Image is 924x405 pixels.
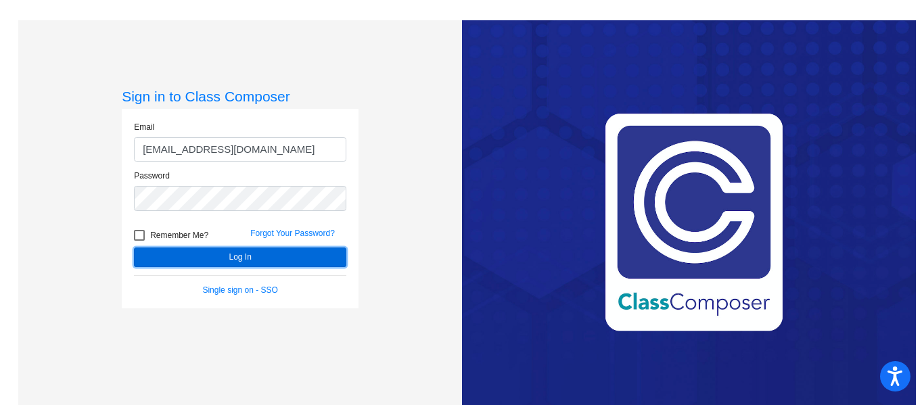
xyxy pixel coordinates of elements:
label: Password [134,170,170,182]
span: Remember Me? [150,227,208,243]
h3: Sign in to Class Composer [122,88,359,105]
button: Log In [134,247,346,267]
label: Email [134,121,154,133]
a: Forgot Your Password? [250,229,335,238]
a: Single sign on - SSO [202,285,277,295]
